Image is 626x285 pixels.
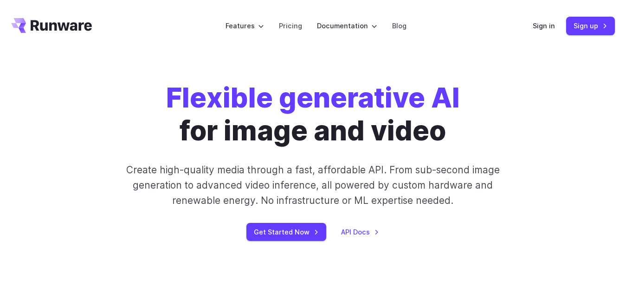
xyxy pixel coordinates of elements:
[246,223,326,241] a: Get Started Now
[533,20,555,31] a: Sign in
[317,20,377,31] label: Documentation
[226,20,264,31] label: Features
[341,227,379,237] a: API Docs
[392,20,407,31] a: Blog
[279,20,302,31] a: Pricing
[166,82,460,147] h1: for image and video
[120,162,506,209] p: Create high-quality media through a fast, affordable API. From sub-second image generation to adv...
[566,17,615,35] a: Sign up
[11,18,92,33] a: Go to /
[166,81,460,114] strong: Flexible generative AI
